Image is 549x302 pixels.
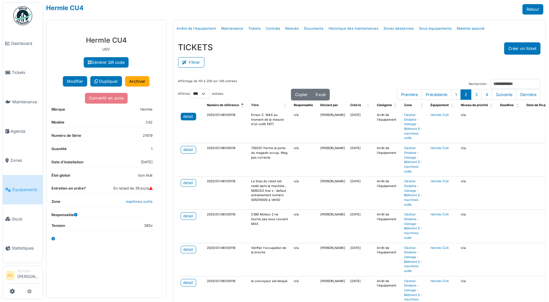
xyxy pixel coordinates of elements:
dt: Numéro de Série [51,133,81,141]
span: Équipements [12,187,40,193]
a: Tickets [246,21,263,36]
dt: Quantité [51,146,67,154]
td: [PERSON_NAME] [318,177,348,210]
dd: [DATE] [141,160,153,165]
div: detail [184,147,193,153]
span: Maintenance [12,99,40,105]
span: Agenda [10,128,40,134]
span: Zone: Activate to sort [421,100,425,110]
span: Tickets [12,69,40,75]
label: Afficher entrées [178,89,224,99]
td: [DATE] [348,143,375,177]
span: Numéro de référence: Activate to invert sorting [241,100,245,110]
td: n/a [459,177,498,210]
img: Badge_color-CXgf-gQk.svg [13,6,32,25]
dd: 380v [144,223,153,228]
td: n/a [459,210,498,243]
a: Arrêts de l'équipement [174,21,219,36]
span: Stock [12,216,40,222]
a: Hermle CU4 [431,113,449,117]
div: detail [184,280,193,286]
span: Titre: Activate to sort [284,100,288,110]
span: Responsable [294,103,313,107]
span: Copier [295,92,308,97]
a: detail [181,113,196,120]
span: Excel [316,92,326,97]
span: Niveau de priorité: Activate to sort [490,100,494,110]
dt: État global [51,173,70,181]
td: [PERSON_NAME] [318,243,348,276]
span: Niveau de priorité [461,103,488,107]
td: n/a [292,143,318,177]
a: Agenda [3,117,43,146]
td: 2025/07/461/00118 [205,243,249,276]
dt: Entretien en ordre? [51,186,86,194]
span: Catégorie [377,103,392,107]
td: n/a [292,110,318,143]
td: [PERSON_NAME] [318,210,348,243]
li: [PERSON_NAME] [17,269,40,282]
td: n/a [292,243,318,276]
td: n/a [459,110,498,143]
span: Titre [251,103,259,107]
a: Retour [522,4,543,15]
span: Numéro de référence [207,103,239,107]
li: AG [5,271,15,280]
a: Stock [3,204,43,234]
a: Archiver [125,76,149,87]
td: n/a [292,177,318,210]
a: Clextral-Ondaine - Usinage - Bâtiment S - machines outils [404,213,423,239]
td: 2025/07/461/00118 [205,143,249,177]
dt: Tension [51,223,65,231]
a: Zones desservies [381,21,417,36]
span: Dashboard [11,40,40,46]
h3: TICKETS [178,42,213,52]
dt: Date d'Installation [51,160,83,167]
button: Next [492,89,516,100]
a: machines outils [126,199,153,204]
td: Arrêt de l'équipement [375,210,402,243]
td: Arrêt de l'équipement [375,143,402,177]
a: Documents [302,21,326,36]
button: Copier [291,89,312,100]
span: Deadline: Activate to sort [517,100,521,110]
dd: bon état [138,173,153,178]
button: First [397,89,422,100]
td: [PERSON_NAME] [318,143,348,177]
a: Matériel associé [455,21,487,36]
a: Clextral-Ondaine - Usinage - Bâtiment S - machines outils [404,146,423,173]
a: Clextral-Ondaine - Usinage - Bâtiment S - machines outils [404,179,423,206]
div: detail [184,114,193,119]
td: n/a [292,210,318,243]
span: Zones [10,157,40,163]
a: Clextral-Ondaine - Usinage - Bâtiment S - machines outils [404,113,423,140]
a: detail [181,246,196,253]
dd: 21619 [143,133,153,138]
label: Rechercher : [469,82,488,87]
a: Hermle CU4 [431,213,449,216]
button: 2 [461,89,471,100]
div: detail [184,247,193,252]
a: Zones [3,146,43,175]
span: Catégorie: Activate to sort [394,100,398,110]
a: detail [181,279,196,287]
td: C3B0 Moteur Z ne tourne pas sous courant MAX [249,210,292,243]
td: [DATE] [348,210,375,243]
a: Relevés [283,21,302,36]
a: detail [181,179,196,187]
span: Statistiques [12,245,40,251]
td: [DATE] [348,243,375,276]
button: Previous [422,89,451,100]
div: detail [184,213,193,219]
span: Équipement: Activate to sort [451,100,455,110]
span: Équipement [431,103,449,107]
a: Hermle CU4 [46,4,84,12]
button: Modifier [63,76,87,87]
a: Tickets [3,58,43,88]
a: Historique des maintenances [326,21,381,36]
td: 700337 Ferme la porte du magasin occup. Mag pas correcte [249,143,292,177]
select: Afficherentrées [190,89,210,99]
a: Maintenance [3,87,43,117]
td: [DATE] [348,110,375,143]
dd: 1 [151,146,153,152]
